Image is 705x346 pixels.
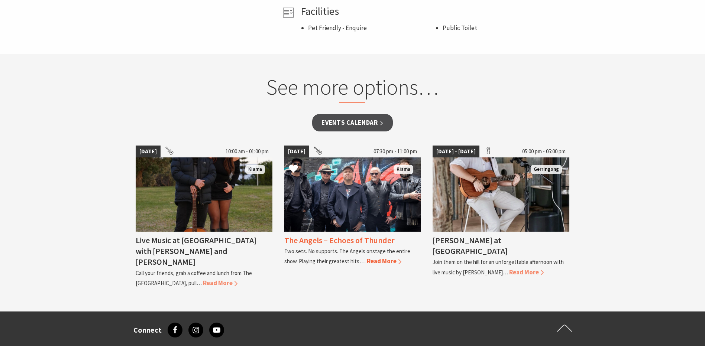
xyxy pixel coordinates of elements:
[433,157,569,232] img: Tayvin Martins
[308,23,435,33] li: Pet Friendly - Enquire
[203,279,237,287] span: Read More
[443,23,570,33] li: Public Toilet
[211,74,494,103] h2: See more options…
[284,146,309,157] span: [DATE]
[136,146,161,157] span: [DATE]
[136,146,272,288] a: [DATE] 10:00 am - 01:00 pm Em & Ron Kiama Live Music at [GEOGRAPHIC_DATA] with [PERSON_NAME] and ...
[394,165,413,174] span: Kiama
[136,235,256,267] h4: Live Music at [GEOGRAPHIC_DATA] with [PERSON_NAME] and [PERSON_NAME]
[284,235,395,245] h4: The Angels – Echoes of Thunder
[136,157,272,232] img: Em & Ron
[133,326,162,334] h3: Connect
[433,146,569,288] a: [DATE] - [DATE] 05:00 pm - 05:00 pm Tayvin Martins Gerringong [PERSON_NAME] at [GEOGRAPHIC_DATA] ...
[301,5,570,18] h4: Facilities
[433,235,508,256] h4: [PERSON_NAME] at [GEOGRAPHIC_DATA]
[433,146,479,157] span: [DATE] - [DATE]
[312,114,393,131] a: Events Calendar
[136,270,252,287] p: Call your friends, grab a coffee and lunch from The [GEOGRAPHIC_DATA], pull…
[433,258,564,275] p: Join them on the hill for an unforgettable afternoon with live music by [PERSON_NAME]…
[518,146,569,157] span: 05:00 pm - 05:00 pm
[284,146,421,288] a: [DATE] 07:30 pm - 11:00 pm The Angels Kiama The Angels – Echoes of Thunder Two sets. No supports....
[370,146,421,157] span: 07:30 pm - 11:00 pm
[245,165,265,174] span: Kiama
[281,157,305,182] button: Click to Favourite The Angels – Echoes of Thunder
[284,157,421,232] img: The Angels
[367,257,401,265] span: Read More
[509,268,544,276] span: Read More
[222,146,272,157] span: 10:00 am - 01:00 pm
[284,248,410,265] p: Two sets. No supports. The Angels onstage the entire show. Playing their greatest hits….
[531,165,562,174] span: Gerringong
